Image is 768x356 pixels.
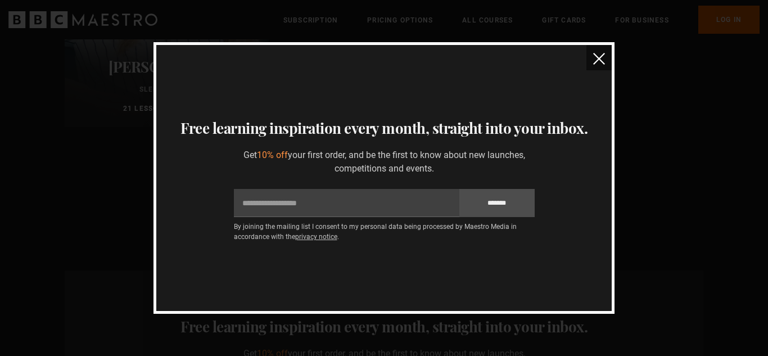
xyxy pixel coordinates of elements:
[234,222,535,242] p: By joining the mailing list I consent to my personal data being processed by Maestro Media in acc...
[257,150,288,160] span: 10% off
[234,148,535,175] p: Get your first order, and be the first to know about new launches, competitions and events.
[295,233,337,241] a: privacy notice
[170,117,598,139] h3: Free learning inspiration every month, straight into your inbox.
[586,45,612,70] button: close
